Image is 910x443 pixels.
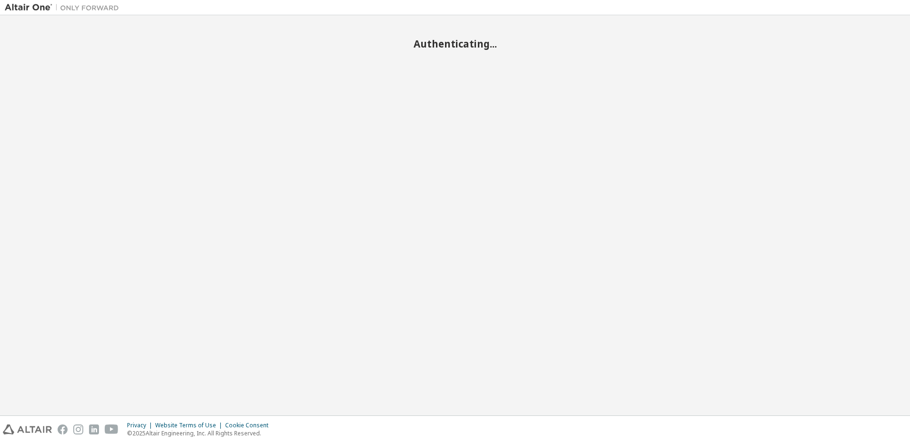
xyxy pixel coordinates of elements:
[3,424,52,434] img: altair_logo.svg
[5,3,124,12] img: Altair One
[127,429,274,437] p: © 2025 Altair Engineering, Inc. All Rights Reserved.
[89,424,99,434] img: linkedin.svg
[5,38,905,50] h2: Authenticating...
[127,422,155,429] div: Privacy
[105,424,119,434] img: youtube.svg
[58,424,68,434] img: facebook.svg
[73,424,83,434] img: instagram.svg
[225,422,274,429] div: Cookie Consent
[155,422,225,429] div: Website Terms of Use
